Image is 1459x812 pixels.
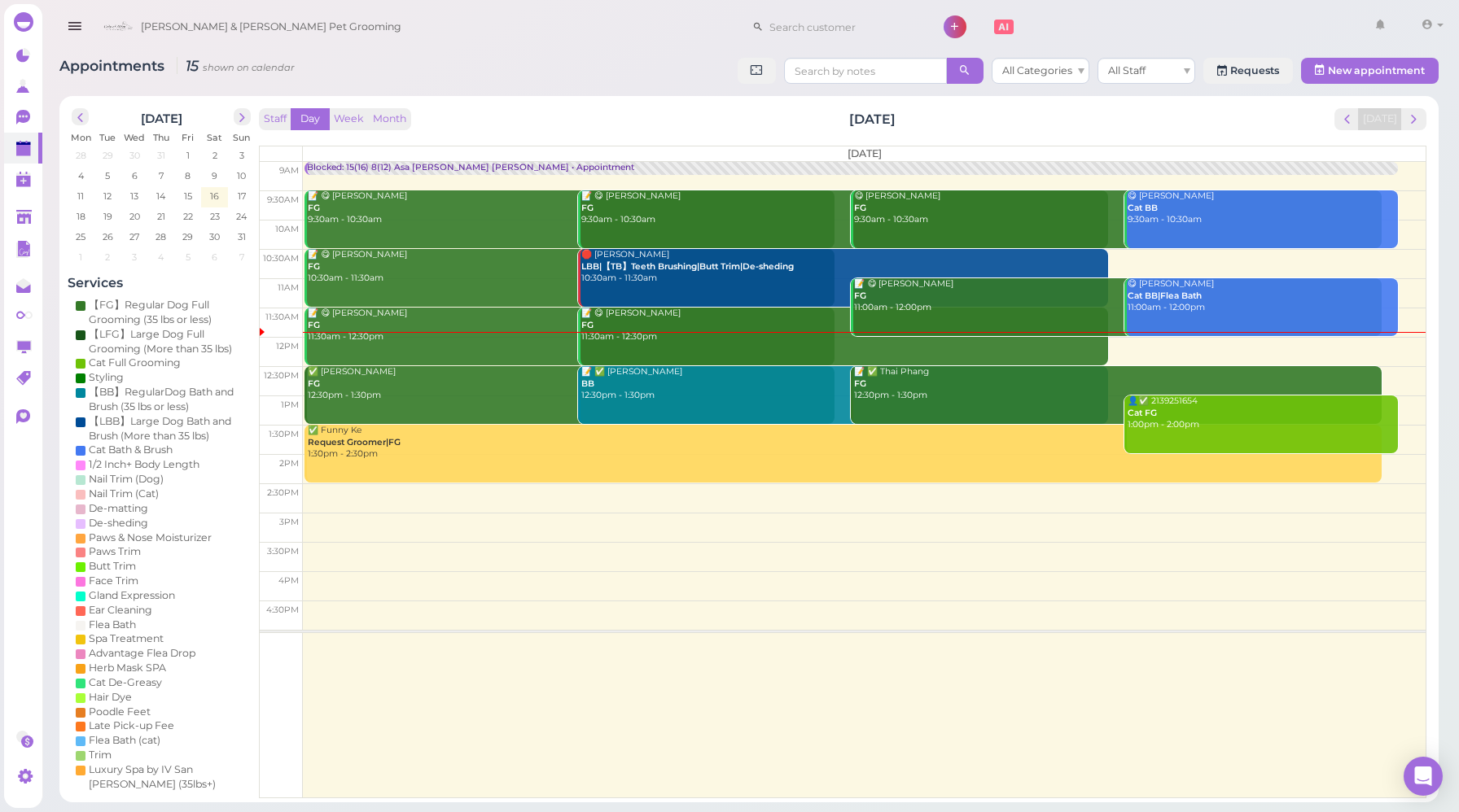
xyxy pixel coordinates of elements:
span: 7 [238,250,246,264]
div: ✅ [PERSON_NAME] 12:30pm - 1:30pm [307,366,835,402]
span: 3:30pm [267,546,299,557]
button: [DATE] [1358,108,1402,130]
div: 👤✅ 2139251654 1:00pm - 2:00pm [1127,395,1398,431]
div: Gland Expression [89,588,175,603]
div: 📝 😋 [PERSON_NAME] 11:30am - 12:30pm [581,308,1108,343]
div: 😋 [PERSON_NAME] 11:00am - 12:00pm [1127,278,1398,314]
div: Late Pick-up Fee [89,718,174,733]
span: 20 [128,209,142,224]
span: 6 [130,168,139,183]
span: 15 [182,189,194,203]
span: 2:30pm [267,487,299,498]
span: 23 [208,209,221,224]
i: 15 [177,57,295,74]
h4: Services [68,275,255,290]
div: 📝 😋 [PERSON_NAME] 9:30am - 10:30am [581,190,1108,226]
span: 9 [210,168,219,183]
div: 1/2 Inch+ Body Length [89,457,199,472]
b: FG [581,203,594,213]
span: 18 [75,209,87,224]
span: 1 [185,148,191,163]
div: 📝 😋 [PERSON_NAME] 10:30am - 11:30am [307,249,835,285]
span: 9am [279,165,299,176]
span: 2 [211,148,219,163]
span: 31 [156,148,167,163]
div: Styling [89,370,124,385]
div: Trim [89,748,112,762]
span: 3 [238,148,246,163]
div: Butt Trim [89,559,136,574]
div: De-sheding [89,516,148,530]
span: 12 [102,189,113,203]
span: 28 [154,229,168,244]
span: 12:30pm [264,370,299,381]
div: De-matting [89,501,148,516]
div: Paws & Nose Moisturizer [89,530,212,545]
span: Mon [71,132,91,143]
b: FG [308,320,320,330]
span: 9:30am [267,194,299,205]
b: FG [308,378,320,389]
span: 29 [101,148,115,163]
b: Request Groomer|FG [308,437,401,447]
span: 6 [210,250,219,264]
span: [PERSON_NAME] & [PERSON_NAME] Pet Grooming [141,4,401,50]
div: 【LFG】Large Dog Full Grooming (More than 35 lbs) [89,327,247,356]
h2: [DATE] [849,110,896,129]
span: Appointments [59,57,169,74]
div: 【FG】Regular Dog Full Grooming (35 lbs or less) [89,298,247,327]
span: 2 [103,250,112,264]
span: 4:30pm [266,605,299,615]
span: 25 [74,229,87,244]
b: FG [854,290,866,301]
span: 3pm [279,517,299,527]
span: 4pm [278,575,299,586]
b: FG [854,378,866,389]
div: 📝 ✅ [PERSON_NAME] 12:30pm - 1:30pm [581,366,1108,402]
span: 22 [182,209,195,224]
div: 🛑 [PERSON_NAME] 10:30am - 11:30am [581,249,1108,285]
div: Flea Bath (cat) [89,733,160,748]
span: 8 [183,168,192,183]
span: 4 [156,250,165,264]
div: 📝 😋 [PERSON_NAME] 11:30am - 12:30pm [307,308,835,343]
div: Poodle Feet [89,705,151,719]
span: 21 [156,209,167,224]
span: 5 [103,168,112,183]
div: Face Trim [89,574,138,588]
span: All Staff [1108,64,1146,76]
span: 26 [101,229,115,244]
span: 27 [128,229,141,244]
div: Flea Bath [89,618,136,632]
b: Cat FG [1128,408,1157,418]
b: FG [854,203,866,213]
button: prev [1334,108,1360,130]
button: prev [72,108,89,125]
button: Staff [259,108,291,130]
input: Search customer [764,14,922,40]
span: 7 [157,168,165,183]
div: Open Intercom Messenger [1404,757,1443,796]
span: 30 [128,148,142,163]
span: 11:30am [265,312,299,322]
button: next [234,108,251,125]
span: Sat [207,132,222,143]
b: Cat BB|Flea Bath [1128,290,1202,301]
div: Paws Trim [89,544,141,559]
span: 1 [77,250,84,264]
span: 11 [76,189,85,203]
div: Cat De-Greasy [89,675,162,690]
h2: [DATE] [141,108,182,126]
b: FG [308,203,320,213]
div: ✅ Funny Ke 1:30pm - 2:30pm [307,425,1381,461]
b: BB [581,378,594,389]
span: 10am [275,224,299,234]
span: 31 [236,229,248,244]
button: next [1401,108,1426,130]
div: Herb Mask SPA [89,661,166,675]
span: 14 [155,189,167,203]
div: 【LBB】Large Dog Bath and Brush (More than 35 lbs) [89,414,247,443]
span: 13 [129,189,140,203]
button: Day [291,108,330,130]
span: 12pm [276,341,299,351]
